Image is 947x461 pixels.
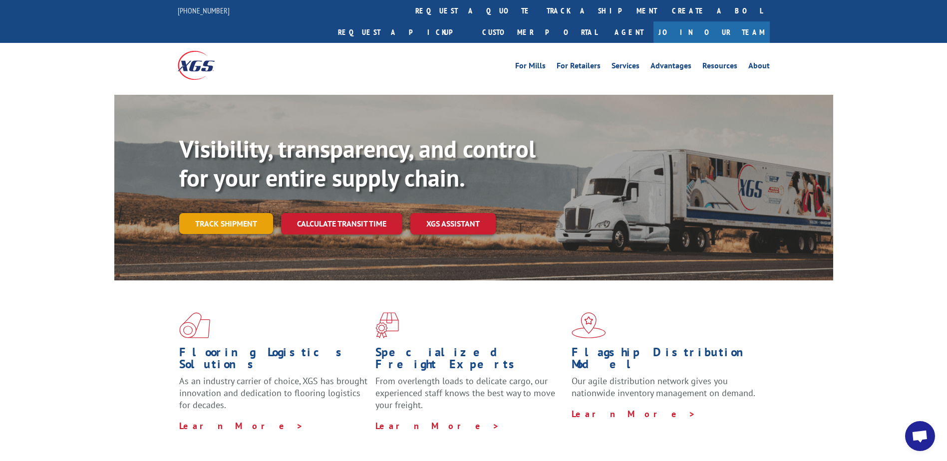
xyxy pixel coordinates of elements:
a: Track shipment [179,213,273,234]
a: For Retailers [557,62,601,73]
a: Learn More > [572,408,696,420]
a: Request a pickup [330,21,475,43]
img: xgs-icon-flagship-distribution-model-red [572,312,606,338]
a: Calculate transit time [281,213,402,234]
a: [PHONE_NUMBER] [178,5,230,15]
a: Learn More > [179,420,304,432]
span: As an industry carrier of choice, XGS has brought innovation and dedication to flooring logistics... [179,375,367,411]
a: Learn More > [375,420,500,432]
a: Advantages [650,62,691,73]
div: Open chat [905,421,935,451]
h1: Flooring Logistics Solutions [179,346,368,375]
h1: Flagship Distribution Model [572,346,760,375]
span: Our agile distribution network gives you nationwide inventory management on demand. [572,375,755,399]
a: Join Our Team [653,21,770,43]
a: Customer Portal [475,21,605,43]
b: Visibility, transparency, and control for your entire supply chain. [179,133,536,193]
a: About [748,62,770,73]
a: Resources [702,62,737,73]
h1: Specialized Freight Experts [375,346,564,375]
p: From overlength loads to delicate cargo, our experienced staff knows the best way to move your fr... [375,375,564,420]
a: For Mills [515,62,546,73]
img: xgs-icon-focused-on-flooring-red [375,312,399,338]
a: XGS ASSISTANT [410,213,496,234]
a: Services [612,62,639,73]
img: xgs-icon-total-supply-chain-intelligence-red [179,312,210,338]
a: Agent [605,21,653,43]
